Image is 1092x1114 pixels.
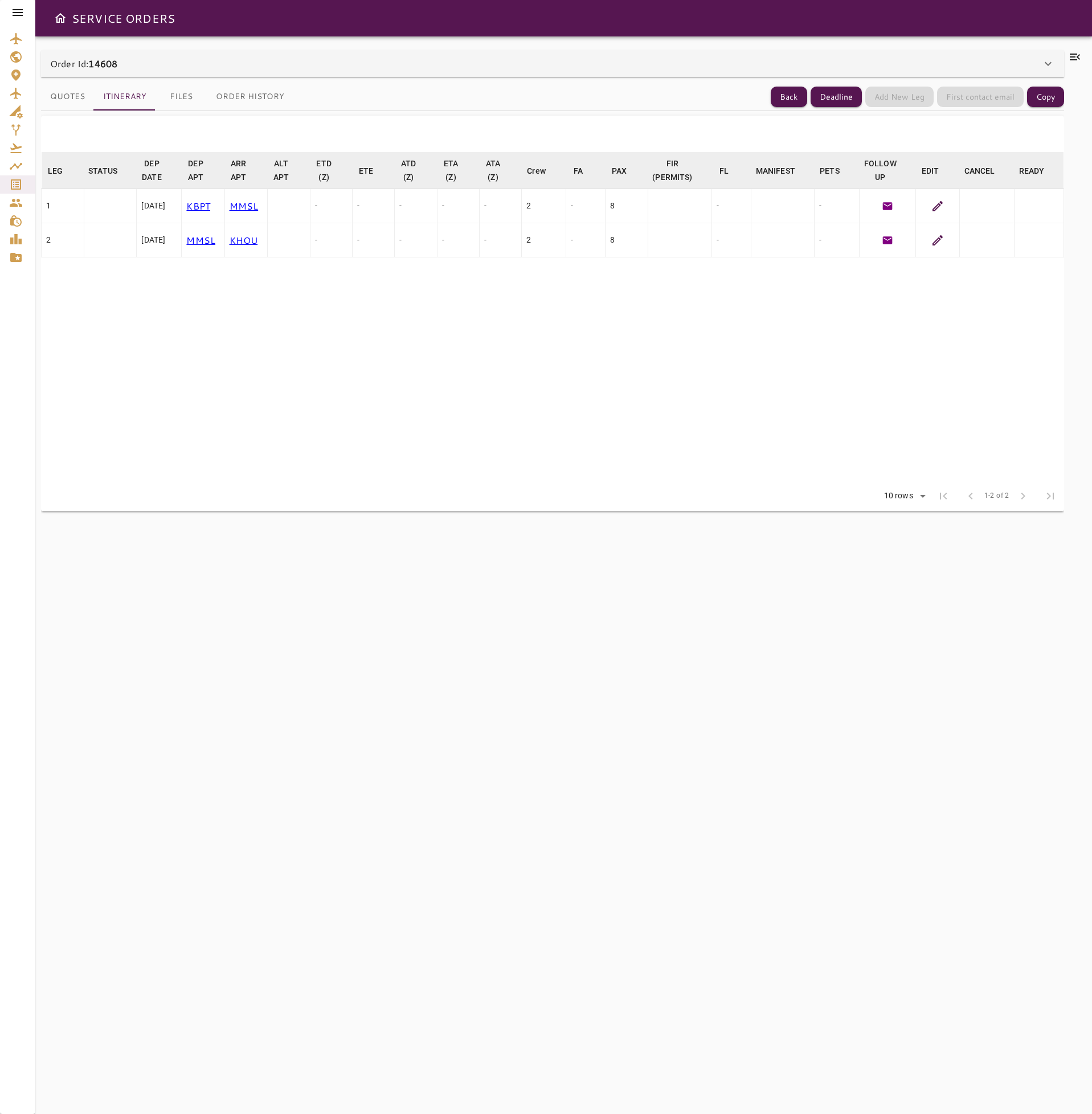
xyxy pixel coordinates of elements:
div: - [717,200,746,211]
span: DEP APT [186,157,220,184]
div: - [357,234,390,245]
div: 2 [526,200,561,211]
div: ETD (Z) [314,157,333,184]
button: Quotes [41,83,94,110]
div: - [357,200,390,211]
div: FA [574,164,583,178]
div: - [399,234,432,245]
span: Last Page [1037,482,1064,510]
span: PAX [612,164,641,178]
div: - [484,234,517,245]
span: FL [719,164,743,178]
span: ETE [359,164,388,178]
div: STATUS [88,164,117,178]
p: KBPT [186,199,219,213]
span: READY [1019,164,1060,178]
div: FOLLOW UP [864,157,897,184]
p: MMSL [186,234,219,247]
div: 8 [610,200,643,211]
span: ARR APT [229,157,263,184]
span: FOLLOW UP [864,157,911,184]
span: FA [574,164,598,178]
div: ATD (Z) [399,157,418,184]
div: - [442,234,475,245]
span: EDIT [922,164,954,178]
div: - [717,234,746,245]
div: 10 rows [881,491,916,501]
div: ETA (Z) [442,157,460,184]
div: MANIFEST [756,164,795,178]
div: - [571,234,600,245]
div: PETS [820,164,840,178]
span: ALT APT [272,157,305,184]
div: - [819,234,854,245]
div: DEP DATE [141,157,162,184]
span: Next Page [1009,482,1037,510]
div: [DATE] [141,234,177,245]
div: - [315,234,348,245]
span: LEG [48,164,77,178]
p: Order Id: [50,57,117,71]
b: 14608 [88,57,117,70]
div: EDIT [922,164,939,178]
div: LEG [48,164,63,178]
div: basic tabs example [41,83,293,110]
span: DEP DATE [141,157,177,184]
div: - [819,200,854,211]
div: Crew [527,164,546,178]
div: Order Id:14608 [41,50,1064,77]
span: ETD (Z) [314,157,348,184]
div: 10 rows [877,488,930,505]
span: CANCEL [964,164,1010,178]
button: Copy [1027,87,1064,108]
div: FL [719,164,729,178]
div: PAX [612,164,627,178]
div: READY [1019,164,1045,178]
span: STATUS [88,164,132,178]
button: Generate Follow Up Email Template [879,198,896,215]
span: ETA (Z) [442,157,475,184]
div: FIR (PERMITS) [652,157,692,184]
span: FIR (PERMITS) [652,157,707,184]
div: ALT APT [272,157,291,184]
div: - [484,200,517,211]
div: - [442,200,475,211]
span: ATA (Z) [484,157,517,184]
div: ETE [359,164,373,178]
span: Crew [527,164,561,178]
button: Itinerary [94,83,156,110]
div: - [315,200,348,211]
button: Order History [207,83,293,110]
button: Back [771,87,807,108]
div: ATA (Z) [484,157,502,184]
span: First Page [930,482,957,510]
div: 2 [526,234,561,245]
div: - [399,200,432,211]
div: CANCEL [964,164,995,178]
td: 2 [42,223,84,257]
td: 1 [42,189,84,223]
div: DEP APT [186,157,205,184]
p: MMSL [230,199,263,213]
h6: SERVICE ORDERS [72,9,175,27]
button: Deadline [811,87,862,108]
span: ATD (Z) [399,157,433,184]
span: MANIFEST [756,164,810,178]
div: [DATE] [141,200,177,211]
button: Open drawer [49,7,72,30]
span: PETS [820,164,854,178]
p: KHOU [230,234,263,247]
button: Files [156,83,207,110]
div: - [571,200,600,211]
button: Generate Follow Up Email Template [879,232,896,249]
div: 8 [610,234,643,245]
span: 1-2 of 2 [984,490,1009,502]
div: ARR APT [229,157,248,184]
